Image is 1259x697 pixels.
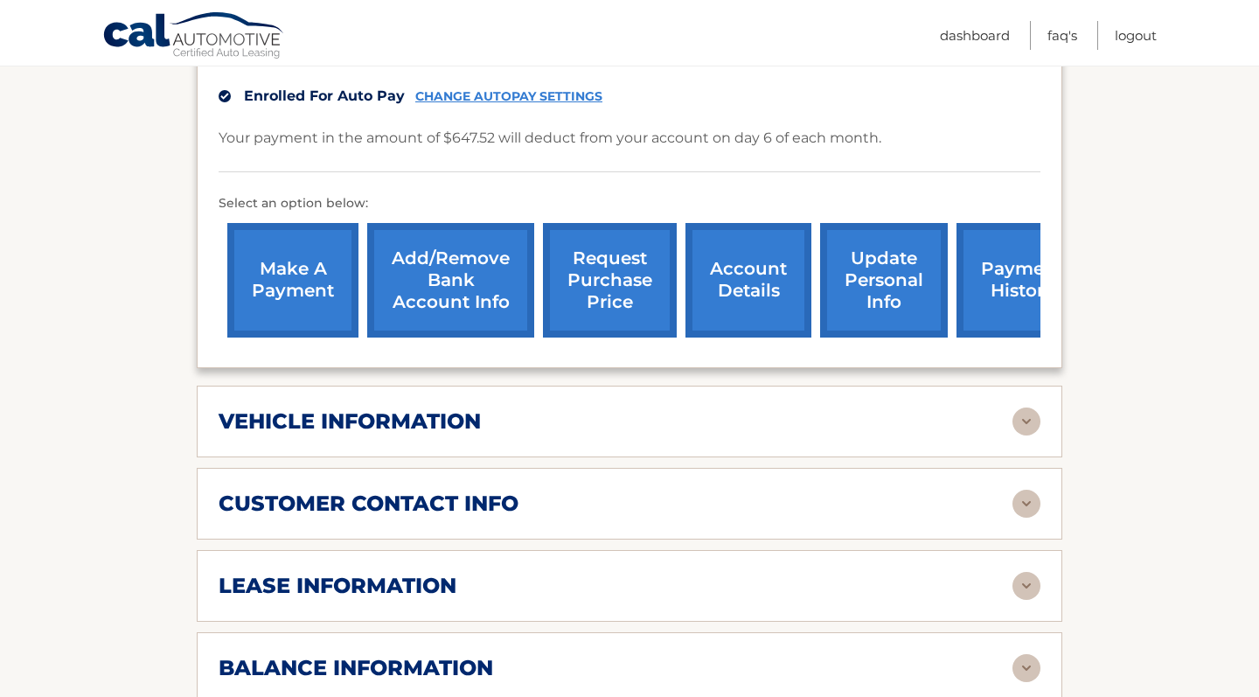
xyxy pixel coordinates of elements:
a: update personal info [820,223,948,338]
a: Add/Remove bank account info [367,223,534,338]
img: accordion-rest.svg [1012,654,1040,682]
h2: vehicle information [219,408,481,435]
h2: customer contact info [219,491,518,517]
img: check.svg [219,90,231,102]
a: account details [685,223,811,338]
h2: lease information [219,573,456,599]
img: accordion-rest.svg [1012,490,1040,518]
a: Cal Automotive [102,11,286,62]
img: accordion-rest.svg [1012,408,1040,436]
p: Select an option below: [219,193,1040,214]
a: make a payment [227,223,358,338]
img: accordion-rest.svg [1012,572,1040,600]
a: request purchase price [543,223,677,338]
a: payment history [956,223,1088,338]
a: Logout [1115,21,1157,50]
h2: balance information [219,655,493,681]
a: CHANGE AUTOPAY SETTINGS [415,89,602,104]
span: Enrolled For Auto Pay [244,87,405,104]
p: Your payment in the amount of $647.52 will deduct from your account on day 6 of each month. [219,126,881,150]
a: Dashboard [940,21,1010,50]
a: FAQ's [1047,21,1077,50]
